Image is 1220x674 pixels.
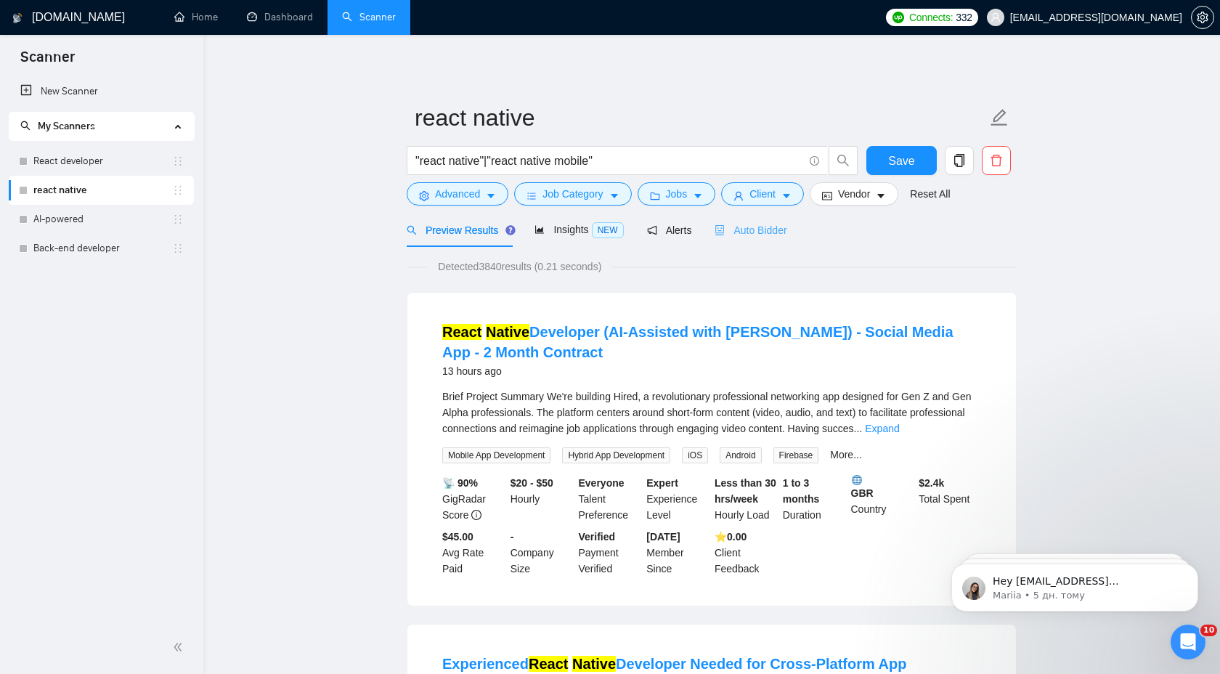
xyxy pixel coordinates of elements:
span: notification [647,225,657,235]
div: Brief Project Summary We're building Hired, a revolutionary professional networking app designed ... [442,389,981,437]
span: Jobs [666,186,688,202]
div: Payment Verified [576,529,644,577]
div: 13 hours ago [442,362,981,380]
div: Avg Rate Paid [439,529,508,577]
button: Save [866,146,937,175]
button: userClientcaret-down [721,182,804,206]
div: GigRadar Score [439,475,508,523]
span: delete [983,154,1010,167]
span: NEW [592,222,624,238]
img: 🌐 [852,475,862,485]
a: More... [830,449,862,460]
span: search [407,225,417,235]
span: setting [1192,12,1213,23]
mark: React [442,324,481,340]
b: $ 2.4k [919,477,944,489]
a: AI-powered [33,205,172,234]
div: Experience Level [643,475,712,523]
iframe: Intercom live chat [1171,625,1205,659]
span: bars [526,190,537,201]
iframe: Intercom notifications повідомлення [930,533,1220,635]
a: ExperiencedReact NativeDeveloper Needed for Cross-Platform App [442,656,906,672]
li: React developer [9,147,194,176]
a: react native [33,176,172,205]
span: Android [720,447,761,463]
span: holder [172,184,184,196]
a: React NativeDeveloper (AI-Assisted with [PERSON_NAME]) - Social Media App - 2 Month Contract [442,324,953,360]
div: Tooltip anchor [504,224,517,237]
div: Company Size [508,529,576,577]
span: My Scanners [20,120,95,132]
span: user [733,190,744,201]
span: Save [888,152,914,170]
b: 📡 90% [442,477,478,489]
div: Member Since [643,529,712,577]
button: idcardVendorcaret-down [810,182,898,206]
mark: Native [572,656,616,672]
mark: React [529,656,568,672]
b: Less than 30 hrs/week [715,477,776,505]
input: Scanner name... [415,100,987,136]
span: user [991,12,1001,23]
li: Back-end developer [9,234,194,263]
a: Back-end developer [33,234,172,263]
a: setting [1191,12,1214,23]
span: Client [749,186,776,202]
span: info-circle [810,156,819,166]
button: delete [982,146,1011,175]
span: idcard [822,190,832,201]
span: 332 [956,9,972,25]
span: Vendor [838,186,870,202]
span: My Scanners [38,120,95,132]
span: Auto Bidder [715,224,786,236]
span: setting [419,190,429,201]
li: AI-powered [9,205,194,234]
span: caret-down [781,190,792,201]
span: ... [854,423,863,434]
button: barsJob Categorycaret-down [514,182,631,206]
span: info-circle [471,510,481,520]
li: react native [9,176,194,205]
div: Client Feedback [712,529,780,577]
b: ⭐️ 0.00 [715,531,747,543]
span: Advanced [435,186,480,202]
span: Detected 3840 results (0.21 seconds) [428,259,611,275]
input: Search Freelance Jobs... [415,152,803,170]
button: search [829,146,858,175]
a: dashboardDashboard [247,11,313,23]
span: iOS [682,447,708,463]
div: Total Spent [916,475,984,523]
span: robot [715,225,725,235]
span: area-chart [534,224,545,235]
b: $20 - $50 [511,477,553,489]
span: search [829,154,857,167]
span: Connects: [909,9,953,25]
span: Insights [534,224,623,235]
span: caret-down [609,190,619,201]
span: folder [650,190,660,201]
b: [DATE] [646,531,680,543]
mark: Native [486,324,529,340]
span: Preview Results [407,224,511,236]
span: holder [172,243,184,254]
button: settingAdvancedcaret-down [407,182,508,206]
a: New Scanner [20,77,182,106]
span: caret-down [876,190,886,201]
button: copy [945,146,974,175]
a: Reset All [910,186,950,202]
img: upwork-logo.png [892,12,904,23]
span: edit [990,108,1009,127]
b: 1 to 3 months [783,477,820,505]
span: Scanner [9,46,86,77]
span: 10 [1200,625,1217,636]
b: - [511,531,514,543]
div: Hourly Load [712,475,780,523]
span: copy [945,154,973,167]
b: Everyone [579,477,625,489]
span: search [20,121,30,131]
div: Duration [780,475,848,523]
li: New Scanner [9,77,194,106]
